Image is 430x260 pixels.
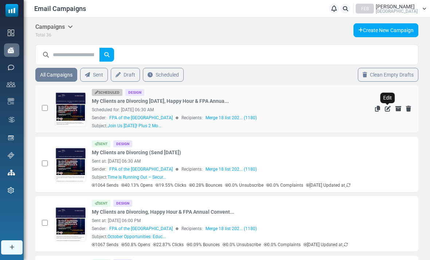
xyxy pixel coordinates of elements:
[306,182,351,189] p: [DATE] Updated at
[13,61,207,69] span: Coming Up [DATE]: A Timely Seminar for Financial Planners
[8,135,14,141] img: landing_pages.svg
[92,208,234,216] a: My Clients are Divorcing, Happy Hour & FPA Annual Convent...
[92,233,166,240] div: Subject:
[17,61,203,77] span: Applications Now Open: 2025 [PERSON_NAME] Memorial Scholarship
[8,152,14,159] img: support-icon.svg
[8,116,16,124] img: workflow.svg
[9,240,189,247] span: Final Reminder: FPA East Bay Happy Hour at Chicken Pie Shop
[206,225,257,232] a: Merge 18 list 202... (1180)
[63,242,157,248] strong: FPA East Bay Membership Happy Hour
[121,241,150,248] p: 50.8% Opens
[1,80,220,203] img: FPA East Bay Membership Happy Hour at Chicken Pie Shop
[80,68,108,82] a: Sent
[57,228,164,233] strong: Raise a Glass at Our August Happy Hour 🍺
[92,140,110,147] div: Sent
[376,4,415,9] span: [PERSON_NAME]
[19,61,202,69] span: Two Events You Don’t Want to Miss – One Starts [DATE]!
[356,4,374,13] div: FEB
[206,166,257,172] a: Merge 18 list 202... (1180)
[9,206,211,227] p: August is wrapping up, and we’ve got two high-impact events lined up for our FPA East Bay communi...
[206,115,257,121] a: Merge 18 list 202... (1180)
[113,140,132,147] div: Design
[223,241,261,248] p: 0.0% Unsubscribe
[113,200,132,207] div: Design
[225,182,263,189] p: 0.0% Unsubscribe
[34,4,86,13] span: Email Campaigns
[9,228,211,250] p: The Financial Planning Association of the East Bay is honored to announce the 2025 [PERSON_NAME] ...
[92,182,118,189] p: 1064 Sends
[107,175,166,180] span: Time Is Running Out – Secur...
[153,241,184,248] p: 22.87% Clicks
[9,206,210,226] span: We’re kicking off fall with two great opportunities to connect, learn, and elevate your work as a...
[92,97,229,105] a: My Clients are Divorcing [DATE], Happy Hour & FPA Annua...
[266,182,303,189] p: 0.0% Complaints
[5,210,216,234] p: The clock is ticking. Early bird pricing for “My Clients Are Divorcing. Should I Still Work With ...
[406,106,411,112] a: Delete
[7,61,214,77] span: It’s Happening [DATE] – Don’t Miss This Seminar + 2 More Great Events
[35,23,73,30] h5: Campaigns
[9,61,211,69] span: Two Events. One Goal: Grow Your Network & Your Knowledge.
[8,30,14,36] img: dashboard-icon.svg
[5,84,216,202] img: My Clients Are Divorcing. Should I Still Work With Them? The Answer Is “It Depends.”
[92,166,357,172] div: Sender: Recipients:
[13,206,207,219] span: From casual connections to expert insights, [GEOGRAPHIC_DATA] has something for everyone this fal...
[264,241,301,248] p: 0.0% Complaints
[8,98,14,105] img: email-templates-icon.svg
[92,115,357,121] div: Sender: Recipients:
[8,187,14,194] img: settings-icon.svg
[92,241,118,248] p: 1067 Sends
[92,123,161,129] div: Subject:
[46,32,51,38] span: 36
[9,214,211,221] p: Dear {(first_name)},
[1,88,220,211] img: Applications Now Open: 2025 Chad V. Perbeck Memorial Scholarship
[7,61,212,69] span: October Opportunities: Education, Ethics & Excellent Company
[92,89,122,96] div: Scheduled
[5,92,216,210] img: My Clients Are Divorcing. Should I Still Work With Them? The Answer Is “It Depends.”
[385,106,391,112] a: Edit
[5,210,216,234] p: We’re heading into a packed season for financial planners and [GEOGRAPHIC_DATA] has three standou...
[109,166,173,172] span: FPA of the [GEOGRAPHIC_DATA]
[23,61,196,69] span: Event Recap + 2 Upcoming Events to Power Your Fall
[5,4,18,17] img: mailsoftly_icon_blue_white.svg
[7,82,15,87] img: contacts-icon.svg
[353,23,418,37] a: Create New Campaign
[35,32,45,38] span: Total
[5,234,216,251] p: Act now to take full advantage of early bird pricing and limited spots.
[17,240,146,247] strong: Membership Happy Hour at Chicken Pie Shop
[92,174,166,181] div: Subject:
[92,200,110,207] div: Sent
[5,120,216,239] img: My Clients Are Divorcing. Should I Still Work With Them? The Answer Is “It Depends.”
[92,158,357,164] div: Sent at: [DATE] 06:30 AM
[92,106,357,113] div: Scheduled for: [DATE] 06:30 AM
[107,123,161,128] span: Join Us [DATE]! Plus 2 Mo...
[92,225,357,232] div: Sender: Recipients:
[356,4,426,13] a: FEB [PERSON_NAME] [GEOGRAPHIC_DATA]
[49,234,171,240] strong: [DATE] – Free Happy Hour at Chicken Pie Shop 🍻
[9,254,72,260] strong: [DATE] 4:00 PM – 6:00 PM
[156,182,186,189] p: 19.55% Clicks
[107,234,166,239] span: October Opportunities: Educ...
[376,9,418,13] span: [GEOGRAPHIC_DATA]
[358,68,418,82] a: Clean Empty Drafts
[380,93,395,103] div: Edit
[5,90,168,98] strong: Ethical Boundaries. Legal Risk. Conflicted Clients.
[92,217,357,224] div: Sent at: [DATE] 06:00 PM
[24,61,196,69] span: Secure Your Spot for October’s Must-Attend Seminar
[109,225,173,232] span: FPA of the [GEOGRAPHIC_DATA]
[9,240,211,248] h3: 🍻
[56,249,164,255] strong: 📍 Chicken Pie Shop, [GEOGRAPHIC_DATA]
[5,98,186,106] strong: This Seminar Will Help You Navigate It All. Register Now
[121,182,153,189] p: 40.13% Opens
[8,64,14,71] img: sms-icon.png
[375,106,380,112] a: Duplicate
[187,241,220,248] p: 0.09% Bounces
[109,115,173,121] span: FPA of the [GEOGRAPHIC_DATA]
[395,106,401,112] a: Archive
[28,61,193,69] span: Last Call for Happy Hour + A Look at What’s Ahead
[8,47,14,53] img: campaigns-icon-active.png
